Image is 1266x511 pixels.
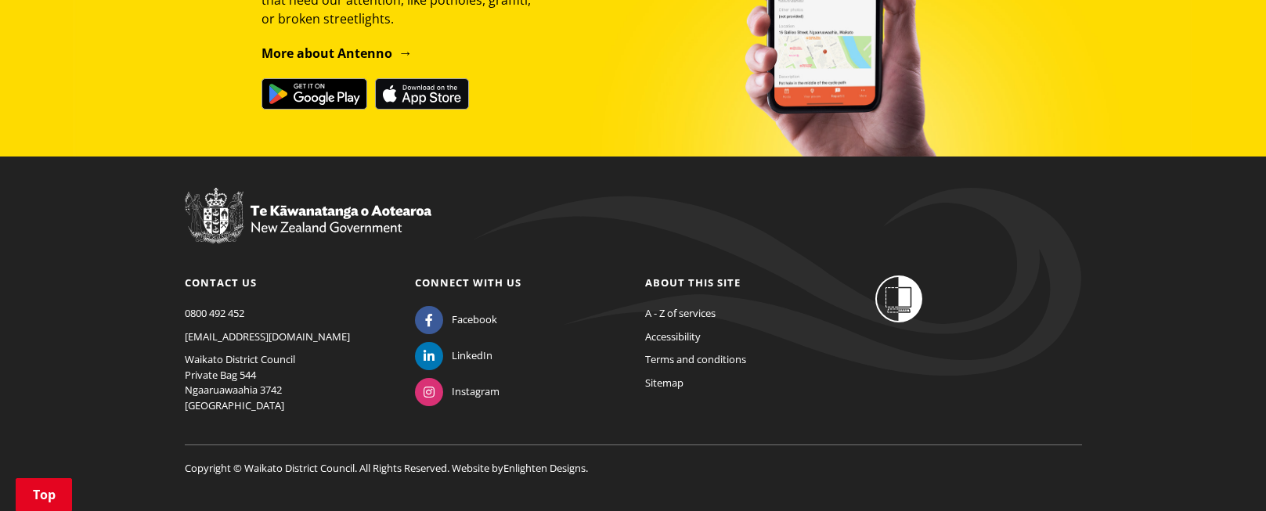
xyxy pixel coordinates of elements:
[185,444,1082,477] p: Copyright © Waikato District Council. All Rights Reserved. Website by .
[452,312,497,328] span: Facebook
[415,312,497,326] a: Facebook
[645,329,701,344] a: Accessibility
[645,376,683,390] a: Sitemap
[452,348,492,364] span: LinkedIn
[645,306,716,320] a: A - Z of services
[185,306,244,320] a: 0800 492 452
[261,78,367,110] img: Get it on Google Play
[185,188,431,244] img: New Zealand Government
[185,329,350,344] a: [EMAIL_ADDRESS][DOMAIN_NAME]
[415,275,521,290] a: Connect with us
[645,275,741,290] a: About this site
[375,78,469,110] img: Download on the App Store
[645,352,746,366] a: Terms and conditions
[185,275,257,290] a: Contact us
[415,348,492,362] a: LinkedIn
[16,478,72,511] a: Top
[415,384,500,398] a: Instagram
[452,384,500,400] span: Instagram
[261,45,413,62] a: More about Antenno
[185,352,391,413] p: Waikato District Council Private Bag 544 Ngaaruawaahia 3742 [GEOGRAPHIC_DATA]
[1194,445,1250,502] iframe: Messenger Launcher
[503,461,586,475] a: Enlighten Designs
[185,223,431,237] a: New Zealand Government
[875,275,922,322] img: Shielded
